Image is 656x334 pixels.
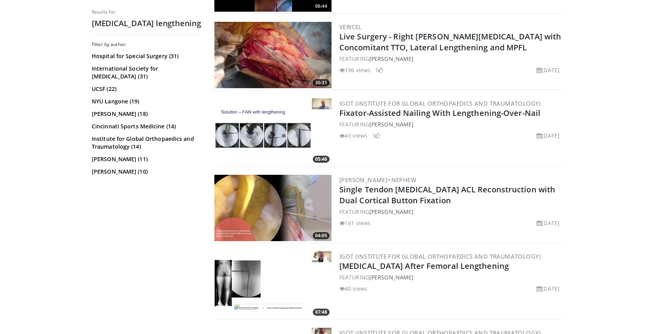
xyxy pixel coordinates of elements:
[339,252,541,260] a: IGOT (Institute for Global Orthopaedics and Traumatology)
[369,274,414,281] a: [PERSON_NAME]
[339,131,367,140] li: 43 views
[313,232,330,239] span: 04:05
[369,208,414,215] a: [PERSON_NAME]
[339,176,416,184] a: [PERSON_NAME]+Nephew
[369,121,414,128] a: [PERSON_NAME]
[214,98,332,165] a: 05:46
[339,219,371,227] li: 141 views
[214,22,332,88] a: 30:31
[339,55,563,63] div: FEATURING
[339,108,540,118] a: Fixator-Assisted Nailing With Lengthening-Over-Nail
[313,3,330,10] span: 06:44
[92,155,199,163] a: [PERSON_NAME] (11)
[92,52,199,60] a: Hospital for Special Surgery (31)
[214,175,332,241] img: 47fc3831-2644-4472-a478-590317fb5c48.300x170_q85_crop-smart_upscale.jpg
[339,99,541,107] a: IGOT (Institute for Global Orthopaedics and Traumatology)
[537,219,560,227] li: [DATE]
[339,273,563,281] div: FEATURING
[313,156,330,163] span: 05:46
[214,22,332,88] img: f2822210-6046-4d88-9b48-ff7c77ada2d7.300x170_q85_crop-smart_upscale.jpg
[537,131,560,140] li: [DATE]
[92,110,199,118] a: [PERSON_NAME] (18)
[214,175,332,241] a: 04:05
[214,98,332,165] img: 20c6dbf8-0903-4c83-ac1e-1fbf5636e4b5.300x170_q85_crop-smart_upscale.jpg
[372,131,380,140] li: 1
[339,208,563,216] div: FEATURING
[375,66,383,74] li: 1
[339,284,367,293] li: 40 views
[339,184,555,206] a: Single Tendon [MEDICAL_DATA] ACL Reconstruction with Dual Cortical Button Fixation
[214,251,332,318] a: 07:48
[313,79,330,86] span: 30:31
[92,135,199,151] a: Institute for Global Orthopaedics and Traumatology (14)
[339,23,362,31] a: Vericel
[92,65,199,80] a: International Society for [MEDICAL_DATA] (31)
[92,41,201,48] h3: Filter by author:
[339,120,563,128] div: FEATURING
[92,123,199,130] a: Cincinnati Sports Medicine (14)
[92,168,199,176] a: [PERSON_NAME] (10)
[313,309,330,316] span: 07:48
[92,9,201,15] p: Results for:
[92,98,199,105] a: NYU Langone (19)
[92,85,199,93] a: UCSF (22)
[214,251,332,318] img: f13deacb-1268-42a4-bf13-02936eac7f0d.300x170_q85_crop-smart_upscale.jpg
[369,55,414,62] a: [PERSON_NAME]
[339,31,561,53] a: Live Surgery - Right [PERSON_NAME][MEDICAL_DATA] with Concomitant TTO, Lateral Lengthening and MPFL
[537,284,560,293] li: [DATE]
[92,18,201,28] h2: [MEDICAL_DATA] lengthening
[537,66,560,74] li: [DATE]
[339,261,509,271] a: [MEDICAL_DATA] After Femoral Lengthening
[339,66,371,74] li: 196 views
